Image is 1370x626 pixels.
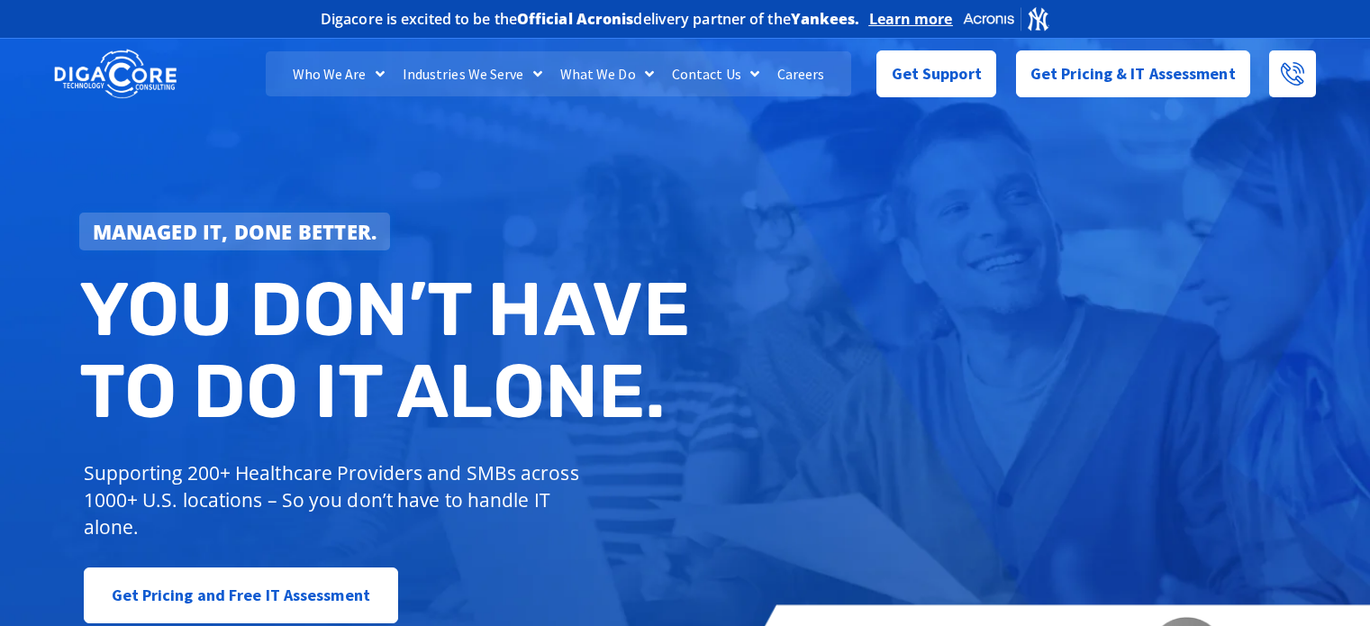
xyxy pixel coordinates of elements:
[79,213,391,250] a: Managed IT, done better.
[551,51,663,96] a: What We Do
[876,50,996,97] a: Get Support
[517,9,634,29] b: Official Acronis
[791,9,860,29] b: Yankees.
[54,48,177,101] img: DigaCore Technology Consulting
[84,567,398,623] a: Get Pricing and Free IT Assessment
[93,218,377,245] strong: Managed IT, done better.
[284,51,394,96] a: Who We Are
[79,268,699,433] h2: You don’t have to do IT alone.
[394,51,551,96] a: Industries We Serve
[892,56,982,92] span: Get Support
[768,51,834,96] a: Careers
[962,5,1050,32] img: Acronis
[84,459,587,540] p: Supporting 200+ Healthcare Providers and SMBs across 1000+ U.S. locations – So you don’t have to ...
[266,51,851,96] nav: Menu
[1030,56,1236,92] span: Get Pricing & IT Assessment
[112,577,370,613] span: Get Pricing and Free IT Assessment
[663,51,768,96] a: Contact Us
[869,10,953,28] a: Learn more
[321,12,860,26] h2: Digacore is excited to be the delivery partner of the
[1016,50,1250,97] a: Get Pricing & IT Assessment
